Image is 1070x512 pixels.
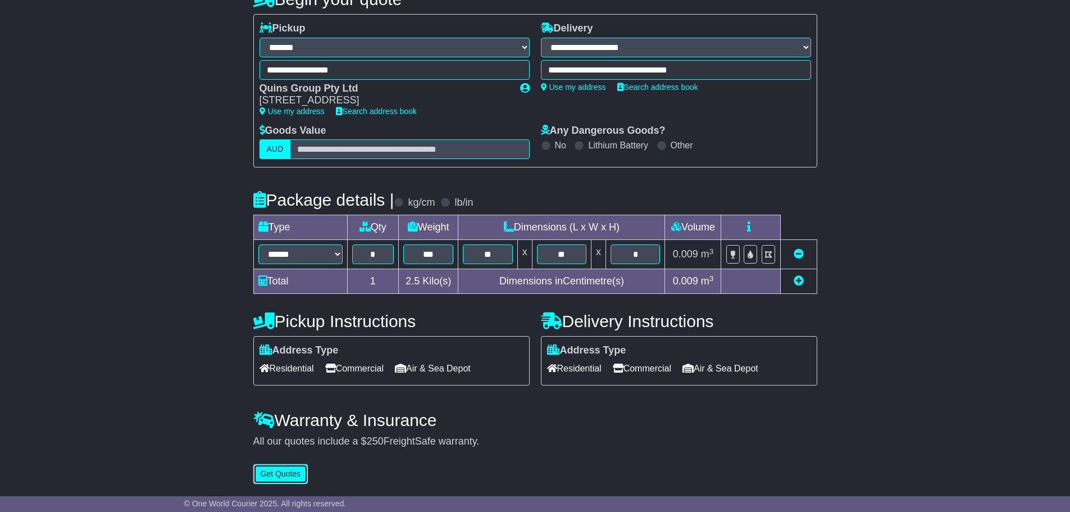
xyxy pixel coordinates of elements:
[709,274,714,283] sup: 3
[613,360,671,377] span: Commercial
[399,215,458,240] td: Weight
[325,360,384,377] span: Commercial
[259,139,291,159] label: AUD
[701,275,714,287] span: m
[395,360,471,377] span: Air & Sea Depot
[547,345,626,357] label: Address Type
[367,436,384,447] span: 250
[673,248,698,260] span: 0.009
[673,275,698,287] span: 0.009
[458,215,665,240] td: Dimensions (L x W x H)
[408,197,435,209] label: kg/cm
[399,269,458,294] td: Kilo(s)
[253,464,308,484] button: Get Quotes
[253,411,817,429] h4: Warranty & Insurance
[259,360,314,377] span: Residential
[406,275,420,287] span: 2.5
[517,240,532,269] td: x
[701,248,714,260] span: m
[541,125,666,137] label: Any Dangerous Goods?
[259,125,326,137] label: Goods Value
[555,140,566,151] label: No
[541,22,593,35] label: Delivery
[794,248,804,260] a: Remove this item
[591,240,606,269] td: x
[541,312,817,330] h4: Delivery Instructions
[547,360,602,377] span: Residential
[259,107,325,116] a: Use my address
[347,215,399,240] td: Qty
[253,436,817,448] div: All our quotes include a $ FreightSafe warranty.
[617,83,698,92] a: Search address book
[454,197,473,209] label: lb/in
[458,269,665,294] td: Dimensions in Centimetre(s)
[259,345,339,357] label: Address Type
[347,269,399,294] td: 1
[588,140,648,151] label: Lithium Battery
[184,499,347,508] span: © One World Courier 2025. All rights reserved.
[259,83,509,95] div: Quins Group Pty Ltd
[253,191,394,209] h4: Package details |
[253,312,530,330] h4: Pickup Instructions
[665,215,721,240] td: Volume
[259,22,306,35] label: Pickup
[253,215,347,240] td: Type
[259,94,509,107] div: [STREET_ADDRESS]
[253,269,347,294] td: Total
[682,360,758,377] span: Air & Sea Depot
[541,83,606,92] a: Use my address
[336,107,417,116] a: Search address book
[794,275,804,287] a: Add new item
[671,140,693,151] label: Other
[709,247,714,256] sup: 3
